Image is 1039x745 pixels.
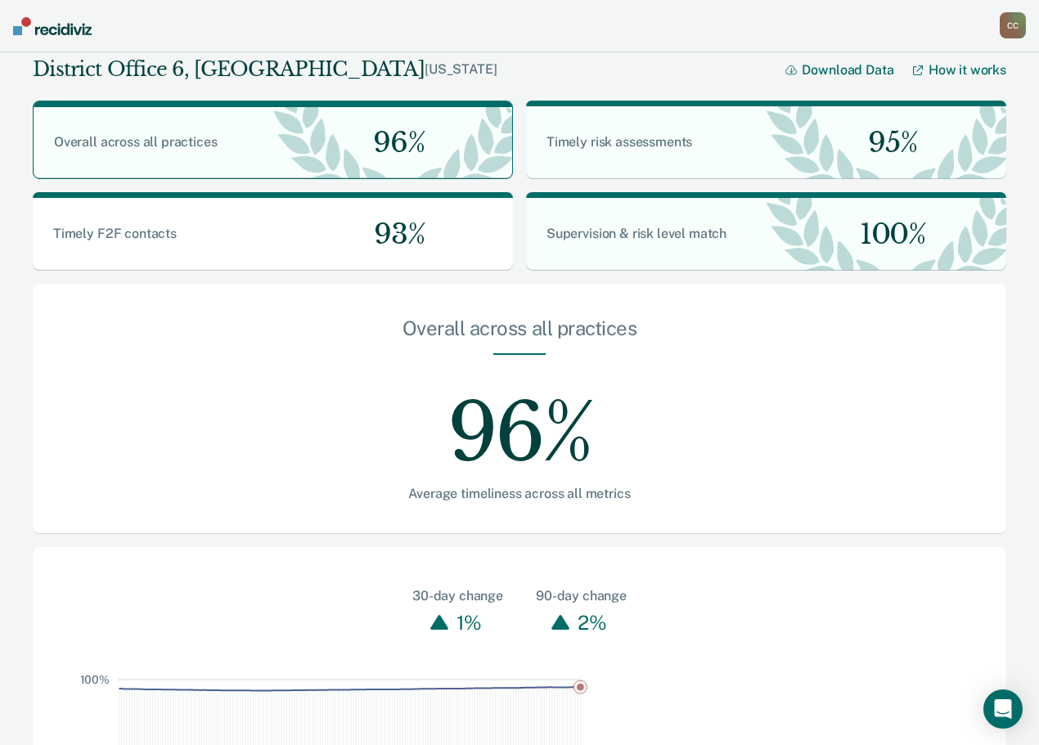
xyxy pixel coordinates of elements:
[360,126,425,159] span: 96%
[983,689,1023,729] div: Open Intercom Messenger
[33,58,425,82] div: District Office 6, [GEOGRAPHIC_DATA]
[1000,12,1026,38] button: CC
[412,586,503,606] div: 30-day change
[425,61,497,77] a: [US_STATE]
[13,17,92,35] img: Recidiviz
[98,486,941,501] div: Average timeliness across all metrics
[1000,12,1026,38] div: C C
[98,355,941,486] div: 96%
[546,134,692,150] span: Timely risk assessments
[536,586,627,606] div: 90-day change
[855,126,917,159] span: 95%
[573,606,610,639] div: 2%
[53,226,177,241] span: Timely F2F contacts
[546,226,726,241] span: Supervision & risk level match
[54,134,218,150] span: Overall across all practices
[98,316,941,353] div: Overall across all practices
[452,606,486,639] div: 1%
[361,218,425,251] span: 93%
[913,62,1006,78] a: How it works
[785,62,913,78] button: Download Data
[847,218,926,251] span: 100%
